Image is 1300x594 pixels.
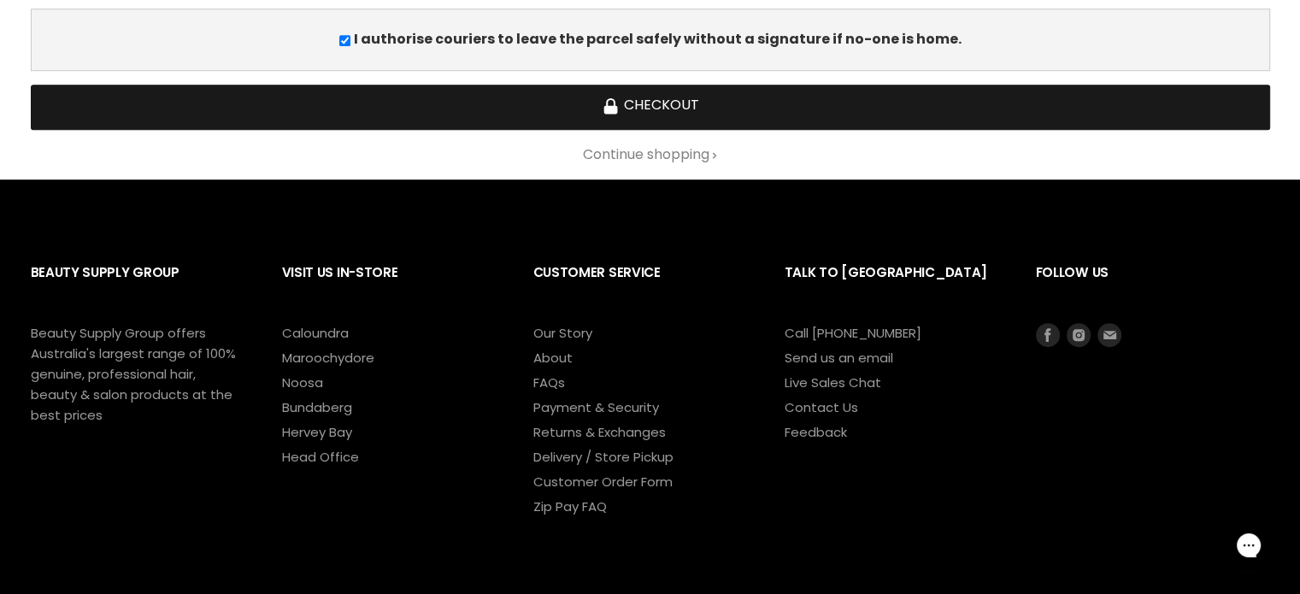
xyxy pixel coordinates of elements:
a: Send us an email [785,349,893,367]
a: Head Office [282,448,359,466]
a: Customer Order Form [533,473,673,491]
a: Delivery / Store Pickup [533,448,674,466]
a: Zip Pay FAQ [533,497,607,515]
a: Noosa [282,373,323,391]
a: Contact Us [785,398,858,416]
a: Hervey Bay [282,423,352,441]
h2: Follow us [1036,251,1270,322]
a: Feedback [785,423,847,441]
a: Bundaberg [282,398,352,416]
a: Maroochydore [282,349,374,367]
h2: Visit Us In-Store [282,251,499,322]
button: Checkout [31,85,1270,130]
a: Continue shopping [31,147,1270,162]
a: Payment & Security [533,398,659,416]
b: I authorise couriers to leave the parcel safely without a signature if no-one is home. [354,29,962,49]
a: FAQs [533,373,565,391]
p: Beauty Supply Group offers Australia's largest range of 100% genuine, professional hair, beauty &... [31,323,236,426]
a: Live Sales Chat [785,373,881,391]
a: Caloundra [282,324,349,342]
iframe: Gorgias live chat messenger [1215,514,1283,577]
a: Call [PHONE_NUMBER] [785,324,921,342]
a: Returns & Exchanges [533,423,666,441]
h2: Talk to [GEOGRAPHIC_DATA] [785,251,1002,322]
a: About [533,349,573,367]
h2: Beauty Supply Group [31,251,248,322]
h2: Customer Service [533,251,750,322]
a: Our Story [533,324,592,342]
